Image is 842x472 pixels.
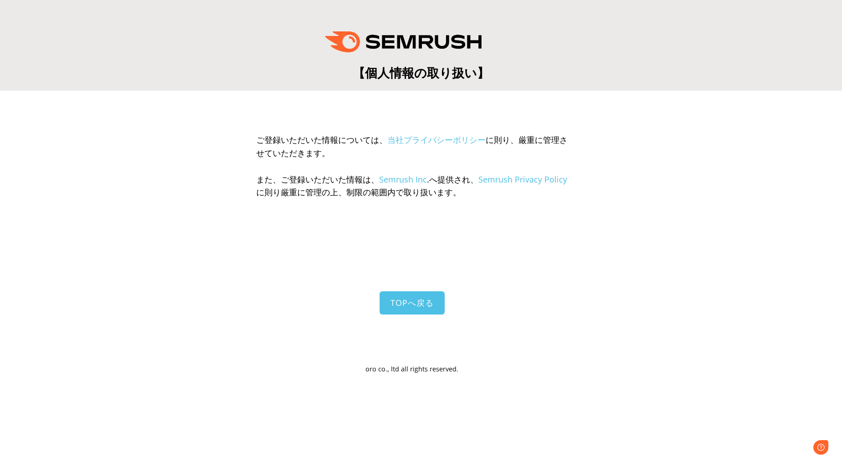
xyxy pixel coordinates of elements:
[761,436,832,462] iframe: Help widget launcher
[380,291,445,315] a: TOPへ戻る
[256,134,568,158] span: ご登録いただいた情報については、 に則り、厳重に管理させていただきます。
[353,64,489,81] span: 【個人情報の取り扱い】
[365,365,458,373] span: oro co., ltd all rights reserved.
[478,174,567,185] a: Semrush Privacy Policy
[387,134,486,145] a: 当社プライバシーポリシー
[391,297,434,308] span: TOPへ戻る
[256,174,567,198] span: また、ご登録いただいた情報は、 .へ提供され、 に則り厳重に管理の上、制限の範囲内で取り扱います。
[379,174,427,185] a: Semrush Inc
